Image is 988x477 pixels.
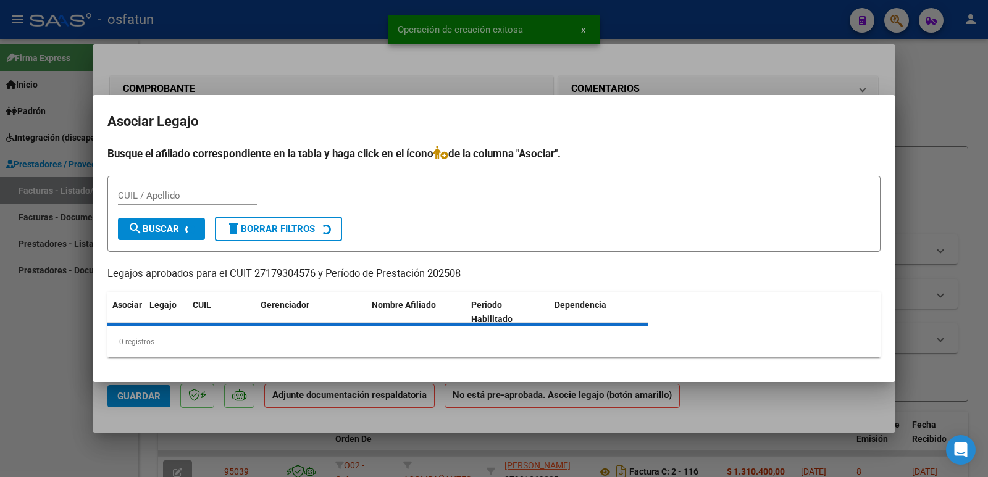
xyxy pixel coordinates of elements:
span: Borrar Filtros [226,223,315,234]
span: Dependencia [555,300,606,310]
mat-icon: delete [226,221,241,236]
span: CUIL [193,300,211,310]
div: Open Intercom Messenger [946,435,976,465]
datatable-header-cell: Asociar [107,292,144,333]
datatable-header-cell: Periodo Habilitado [466,292,550,333]
span: Periodo Habilitado [471,300,513,324]
div: 0 registros [107,326,881,357]
span: Nombre Afiliado [372,300,436,310]
datatable-header-cell: Dependencia [550,292,649,333]
span: Buscar [128,223,179,234]
span: Gerenciador [261,300,309,310]
h4: Busque el afiliado correspondiente en la tabla y haga click en el ícono de la columna "Asociar". [107,146,881,162]
button: Borrar Filtros [215,217,342,241]
h2: Asociar Legajo [107,110,881,133]
p: Legajos aprobados para el CUIT 27179304576 y Período de Prestación 202508 [107,267,881,282]
datatable-header-cell: Legajo [144,292,188,333]
datatable-header-cell: Gerenciador [256,292,367,333]
datatable-header-cell: Nombre Afiliado [367,292,466,333]
mat-icon: search [128,221,143,236]
datatable-header-cell: CUIL [188,292,256,333]
button: Buscar [118,218,205,240]
span: Legajo [149,300,177,310]
span: Asociar [112,300,142,310]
